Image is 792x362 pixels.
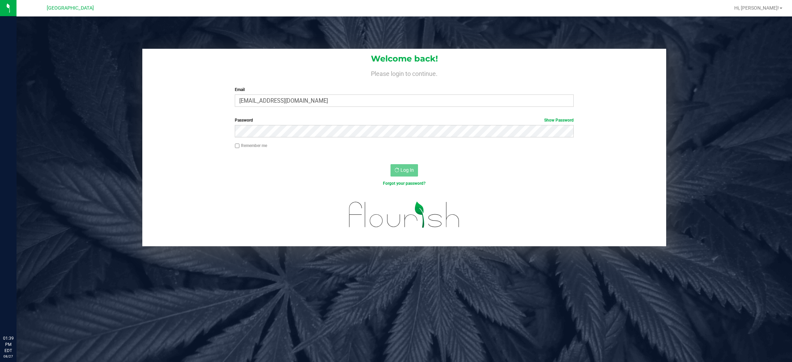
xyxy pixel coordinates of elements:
[383,181,426,186] a: Forgot your password?
[3,354,13,359] p: 08/27
[47,5,94,11] span: [GEOGRAPHIC_DATA]
[544,118,574,123] a: Show Password
[235,118,253,123] span: Password
[235,143,267,149] label: Remember me
[142,69,666,77] h4: Please login to continue.
[3,335,13,354] p: 01:39 PM EDT
[734,5,779,11] span: Hi, [PERSON_NAME]!
[235,144,240,148] input: Remember me
[400,167,414,173] span: Log In
[339,194,470,236] img: flourish_logo.svg
[390,164,418,177] button: Log In
[235,87,574,93] label: Email
[142,54,666,63] h1: Welcome back!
